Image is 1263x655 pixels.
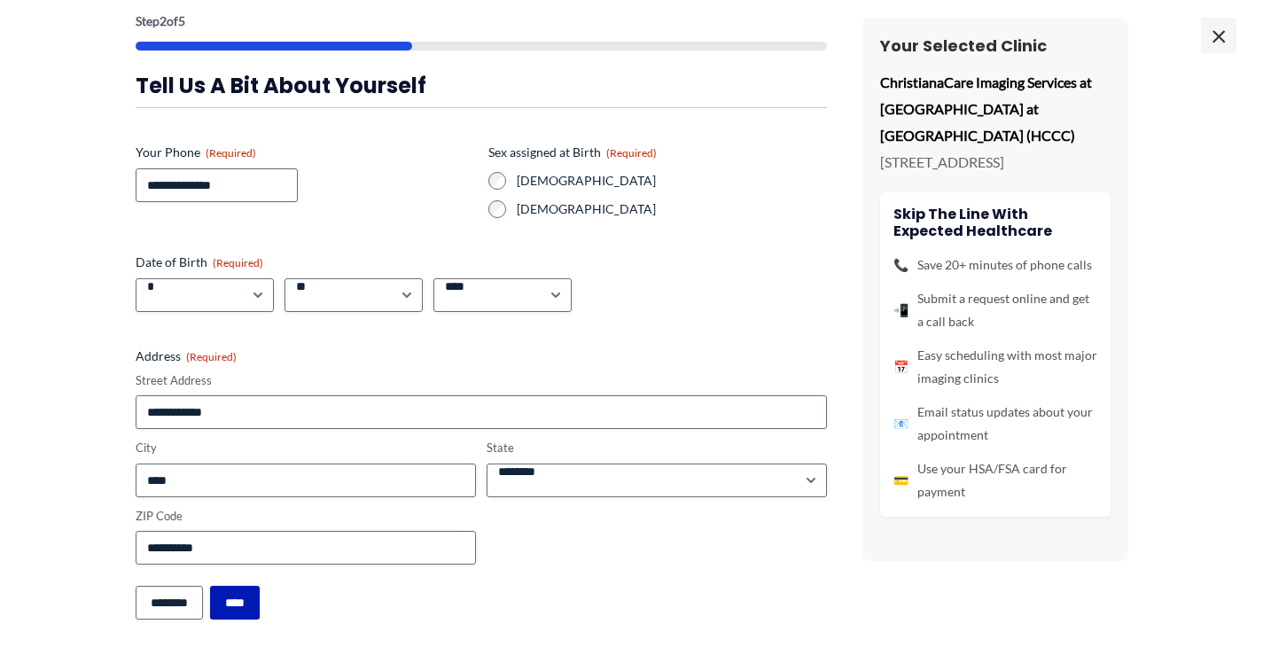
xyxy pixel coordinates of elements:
[880,69,1111,148] p: ChristianaCare Imaging Services at [GEOGRAPHIC_DATA] at [GEOGRAPHIC_DATA] (HCCC)
[186,350,237,363] span: (Required)
[136,72,827,99] h3: Tell us a bit about yourself
[517,200,827,218] label: [DEMOGRAPHIC_DATA]
[213,256,263,269] span: (Required)
[136,372,827,389] label: Street Address
[160,13,167,28] span: 2
[606,146,657,160] span: (Required)
[136,144,474,161] label: Your Phone
[136,253,263,271] legend: Date of Birth
[893,253,1097,277] li: Save 20+ minutes of phone calls
[136,347,237,365] legend: Address
[136,508,476,525] label: ZIP Code
[893,344,1097,390] li: Easy scheduling with most major imaging clinics
[136,440,476,456] label: City
[893,206,1097,239] h4: Skip the line with Expected Healthcare
[893,412,908,435] span: 📧
[1201,18,1236,53] span: ×
[880,35,1111,56] h3: Your Selected Clinic
[517,172,827,190] label: [DEMOGRAPHIC_DATA]
[880,149,1111,175] p: [STREET_ADDRESS]
[893,469,908,492] span: 💳
[206,146,256,160] span: (Required)
[488,144,657,161] legend: Sex assigned at Birth
[893,355,908,378] span: 📅
[893,253,908,277] span: 📞
[893,299,908,322] span: 📲
[893,401,1097,447] li: Email status updates about your appointment
[487,440,827,456] label: State
[893,287,1097,333] li: Submit a request online and get a call back
[136,15,827,27] p: Step of
[178,13,185,28] span: 5
[893,457,1097,503] li: Use your HSA/FSA card for payment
